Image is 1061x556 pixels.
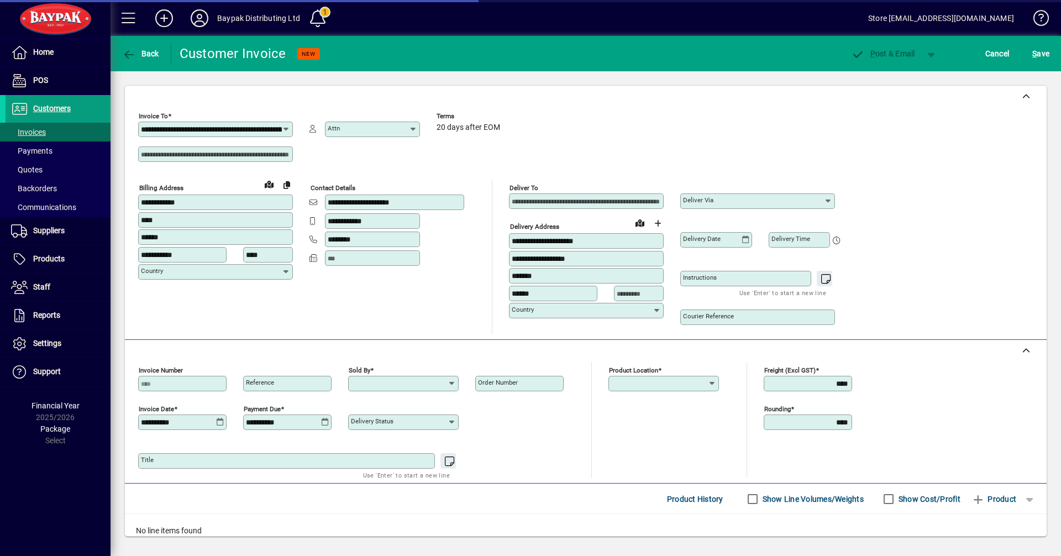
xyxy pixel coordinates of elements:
app-page-header-button: Back [111,44,171,64]
mat-label: Delivery time [771,235,810,243]
span: Communications [11,203,76,212]
span: POS [33,76,48,85]
span: Product History [667,490,723,508]
mat-label: Attn [328,124,340,132]
mat-label: Sold by [349,366,370,374]
button: Copy to Delivery address [278,176,296,193]
mat-label: Delivery status [351,417,393,425]
a: Support [6,358,111,386]
mat-hint: Use 'Enter' to start a new line [739,286,826,299]
mat-label: Order number [478,379,518,386]
mat-label: Invoice To [139,112,168,120]
button: Product History [663,489,728,509]
div: No line items found [125,514,1047,548]
a: Communications [6,198,111,217]
a: View on map [260,175,278,193]
button: Profile [182,8,217,28]
span: Back [122,49,159,58]
a: View on map [631,214,649,232]
span: S [1032,49,1037,58]
mat-label: Payment due [244,405,281,413]
button: Add [146,8,182,28]
button: Post & Email [845,44,921,64]
label: Show Line Volumes/Weights [760,494,864,505]
span: Home [33,48,54,56]
mat-label: Deliver To [510,184,538,192]
a: Backorders [6,179,111,198]
a: Invoices [6,123,111,141]
span: NEW [302,50,316,57]
span: Products [33,254,65,263]
span: Settings [33,339,61,348]
span: Invoices [11,128,46,137]
span: Financial Year [31,401,80,410]
span: 20 days after EOM [437,123,500,132]
span: Payments [11,146,52,155]
span: Support [33,367,61,376]
span: Backorders [11,184,57,193]
button: Back [119,44,162,64]
span: Suppliers [33,226,65,235]
span: Cancel [985,45,1010,62]
a: Knowledge Base [1025,2,1047,38]
span: Reports [33,311,60,319]
mat-label: Title [141,456,154,464]
mat-label: Invoice date [139,405,174,413]
mat-label: Country [512,306,534,313]
div: Baypak Distributing Ltd [217,9,300,27]
mat-label: Deliver via [683,196,713,204]
mat-label: Invoice number [139,366,183,374]
mat-label: Freight (excl GST) [764,366,816,374]
button: Choose address [649,214,666,232]
a: Staff [6,274,111,301]
mat-label: Country [141,267,163,275]
label: Show Cost/Profit [896,494,960,505]
mat-hint: Use 'Enter' to start a new line [363,469,450,481]
div: Customer Invoice [180,45,286,62]
mat-label: Product location [609,366,658,374]
span: Quotes [11,165,43,174]
a: Products [6,245,111,273]
span: Package [40,424,70,433]
mat-label: Rounding [764,405,791,413]
a: Home [6,39,111,66]
mat-label: Instructions [683,274,717,281]
span: ave [1032,45,1049,62]
a: Payments [6,141,111,160]
a: Reports [6,302,111,329]
span: Terms [437,113,503,120]
span: ost & Email [851,49,915,58]
span: P [870,49,875,58]
a: Quotes [6,160,111,179]
mat-label: Delivery date [683,235,721,243]
button: Product [966,489,1022,509]
mat-label: Courier Reference [683,312,734,320]
a: POS [6,67,111,95]
a: Suppliers [6,217,111,245]
button: Save [1030,44,1052,64]
span: Customers [33,104,71,113]
mat-label: Reference [246,379,274,386]
button: Cancel [983,44,1012,64]
span: Product [971,490,1016,508]
a: Settings [6,330,111,358]
div: Store [EMAIL_ADDRESS][DOMAIN_NAME] [868,9,1014,27]
span: Staff [33,282,50,291]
